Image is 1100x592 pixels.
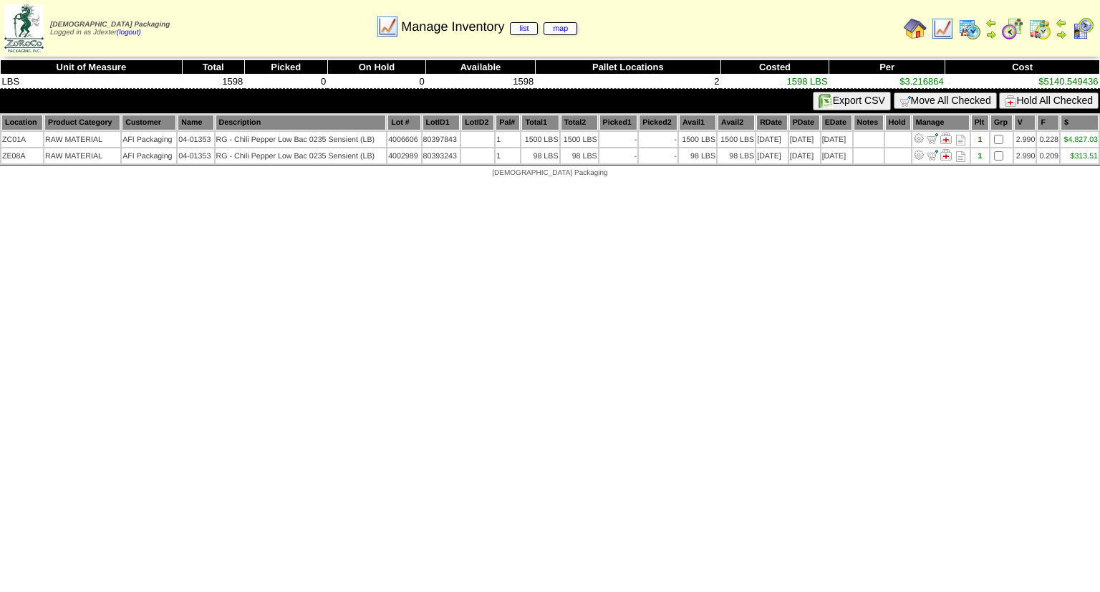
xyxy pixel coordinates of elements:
[178,148,213,163] td: 04-01353
[1061,135,1098,144] a: $4,827.03
[561,132,598,147] td: 1500 LBS
[122,132,176,147] td: AFI Packaging
[1,115,43,130] th: Location
[1061,152,1098,161] a: $313.51
[44,115,120,130] th: Product Category
[819,94,833,108] img: excel.gif
[244,75,327,89] td: 0
[639,115,677,130] th: Picked2
[521,115,559,130] th: Total1
[1014,115,1036,130] th: V
[985,29,997,40] img: arrowright.gif
[1038,152,1058,161] div: 0.209
[679,132,716,147] td: 1500 LBS
[756,132,788,147] td: [DATE]
[1028,17,1051,40] img: calendarinout.gif
[821,148,852,163] td: [DATE]
[927,149,938,161] img: Move
[913,133,925,144] img: Adjust
[423,148,460,163] td: 80393243
[999,92,1099,109] button: Hold All Checked
[956,135,965,145] i: Note
[461,115,494,130] th: LotID2
[122,115,176,130] th: Customer
[972,152,988,161] div: 1
[1015,152,1036,161] div: 2.990
[387,132,420,147] td: 4006606
[720,60,829,75] th: Costed
[885,115,911,130] th: Hold
[789,115,820,130] th: PDate
[426,75,536,89] td: 1598
[44,132,120,147] td: RAW MATERIAL
[401,19,577,34] span: Manage Inventory
[1,60,183,75] th: Unit of Measure
[956,151,965,162] i: Note
[44,148,120,163] td: RAW MATERIAL
[756,148,788,163] td: [DATE]
[1,132,43,147] td: ZC01A
[496,132,520,147] td: 1
[639,148,677,163] td: -
[216,115,387,130] th: Description
[544,22,577,35] a: map
[561,115,598,130] th: Total2
[327,60,425,75] th: On Hold
[492,169,607,177] span: [DEMOGRAPHIC_DATA] Packaging
[387,148,420,163] td: 4002989
[50,21,170,29] span: [DEMOGRAPHIC_DATA] Packaging
[599,132,638,147] td: -
[958,17,981,40] img: calendarprod.gif
[927,133,938,144] img: Move
[945,75,1100,89] td: $5140.549436
[1,148,43,163] td: ZE08A
[899,95,911,107] img: cart.gif
[521,148,559,163] td: 98 LBS
[821,115,852,130] th: EDate
[931,17,954,40] img: line_graph.gif
[182,60,244,75] th: Total
[535,75,720,89] td: 2
[940,149,952,161] img: Manage Hold
[376,15,399,38] img: line_graph.gif
[1005,95,1016,107] img: hold.gif
[854,115,884,130] th: Notes
[1015,135,1036,144] div: 2.990
[521,132,559,147] td: 1500 LBS
[904,17,927,40] img: home.gif
[216,148,387,163] td: RG - Chili Pepper Low Bac 0235 Sensient (LB)
[50,21,170,37] span: Logged in as Jdexter
[756,115,788,130] th: RDate
[178,132,213,147] td: 04-01353
[829,75,945,89] td: $3.216864
[940,133,952,144] img: Manage Hold
[718,148,755,163] td: 98 LBS
[496,148,520,163] td: 1
[1061,115,1099,130] th: $
[178,115,213,130] th: Name
[813,92,891,110] button: Export CSV
[789,132,820,147] td: [DATE]
[1001,17,1024,40] img: calendarblend.gif
[535,60,720,75] th: Pallet Locations
[122,148,176,163] td: AFI Packaging
[1056,17,1067,29] img: arrowleft.gif
[510,22,538,35] a: list
[244,60,327,75] th: Picked
[829,60,945,75] th: Per
[182,75,244,89] td: 1598
[423,115,460,130] th: LotID1
[718,132,755,147] td: 1500 LBS
[718,115,755,130] th: Avail2
[985,17,997,29] img: arrowleft.gif
[945,60,1100,75] th: Cost
[639,132,677,147] td: -
[1056,29,1067,40] img: arrowright.gif
[216,132,387,147] td: RG - Chili Pepper Low Bac 0235 Sensient (LB)
[327,75,425,89] td: 0
[913,149,925,161] img: Adjust
[599,115,638,130] th: Picked1
[1071,17,1094,40] img: calendarcustomer.gif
